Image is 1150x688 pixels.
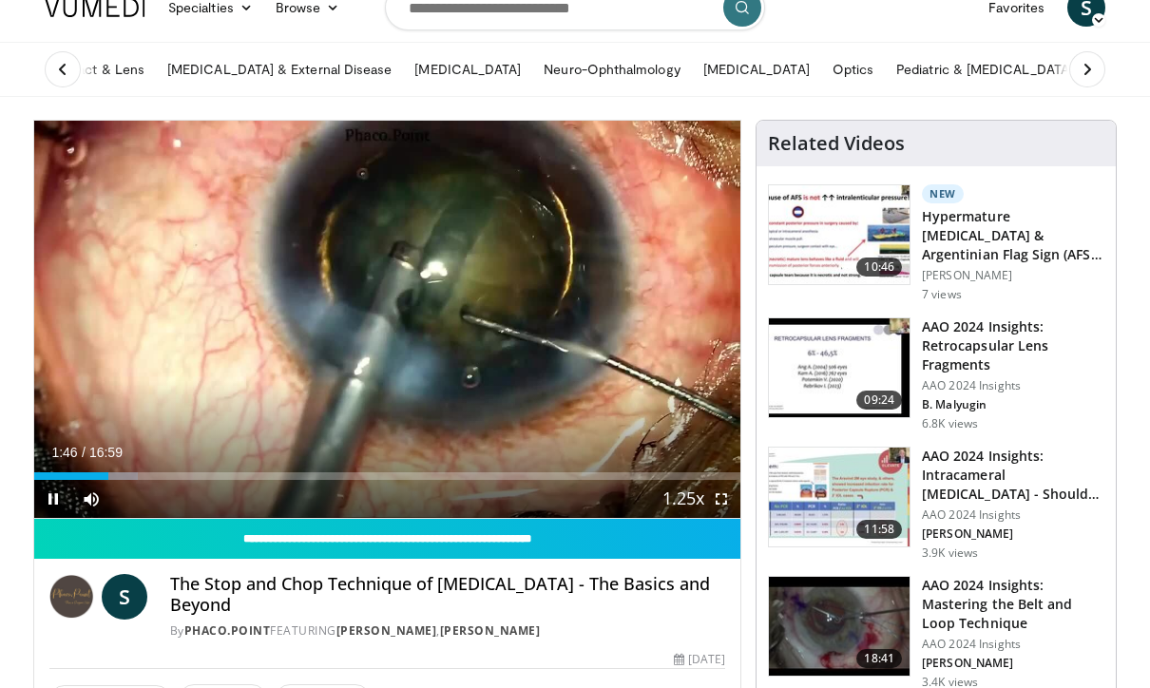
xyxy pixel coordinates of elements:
[769,185,910,284] img: 40c8dcf9-ac14-45af-8571-bda4a5b229bd.150x105_q85_crop-smart_upscale.jpg
[922,526,1104,542] p: [PERSON_NAME]
[769,577,910,676] img: 22a3a3a3-03de-4b31-bd81-a17540334f4a.150x105_q85_crop-smart_upscale.jpg
[768,132,905,155] h4: Related Videos
[51,445,77,460] span: 1:46
[692,50,821,88] a: [MEDICAL_DATA]
[922,545,978,561] p: 3.9K views
[440,622,541,639] a: [PERSON_NAME]
[922,207,1104,264] h3: Hypermature [MEDICAL_DATA] & Argentinian Flag Sign (AFS): Reassessing How…
[856,649,902,668] span: 18:41
[922,507,1104,523] p: AAO 2024 Insights
[922,576,1104,633] h3: AAO 2024 Insights: Mastering the Belt and Loop Technique
[34,472,740,480] div: Progress Bar
[856,520,902,539] span: 11:58
[769,318,910,417] img: 01f52a5c-6a53-4eb2-8a1d-dad0d168ea80.150x105_q85_crop-smart_upscale.jpg
[922,317,1104,374] h3: AAO 2024 Insights: Retrocapsular Lens Fragments
[922,637,1104,652] p: AAO 2024 Insights
[184,622,271,639] a: Phaco.Point
[170,574,725,615] h4: The Stop and Chop Technique of [MEDICAL_DATA] - The Basics and Beyond
[170,622,725,640] div: By FEATURING ,
[403,50,532,88] a: [MEDICAL_DATA]
[768,317,1104,431] a: 09:24 AAO 2024 Insights: Retrocapsular Lens Fragments AAO 2024 Insights B. Malyugin 6.8K views
[922,287,962,302] p: 7 views
[702,480,740,518] button: Fullscreen
[49,574,94,620] img: Phaco.Point
[664,480,702,518] button: Playback Rate
[922,397,1104,412] p: B. Malyugin
[769,448,910,546] img: de733f49-b136-4bdc-9e00-4021288efeb7.150x105_q85_crop-smart_upscale.jpg
[885,50,1084,88] a: Pediatric & [MEDICAL_DATA]
[922,447,1104,504] h3: AAO 2024 Insights: Intracameral [MEDICAL_DATA] - Should We Dilute It? …
[768,184,1104,302] a: 10:46 New Hypermature [MEDICAL_DATA] & Argentinian Flag Sign (AFS): Reassessing How… [PERSON_NAME...
[922,378,1104,393] p: AAO 2024 Insights
[82,445,86,460] span: /
[922,656,1104,671] p: [PERSON_NAME]
[768,447,1104,561] a: 11:58 AAO 2024 Insights: Intracameral [MEDICAL_DATA] - Should We Dilute It? … AAO 2024 Insights [...
[674,651,725,668] div: [DATE]
[821,50,885,88] a: Optics
[856,258,902,277] span: 10:46
[34,480,72,518] button: Pause
[922,184,964,203] p: New
[922,416,978,431] p: 6.8K views
[856,391,902,410] span: 09:24
[34,121,740,519] video-js: Video Player
[922,268,1104,283] p: [PERSON_NAME]
[89,445,123,460] span: 16:59
[156,50,403,88] a: [MEDICAL_DATA] & External Disease
[102,574,147,620] a: S
[532,50,691,88] a: Neuro-Ophthalmology
[336,622,437,639] a: [PERSON_NAME]
[72,480,110,518] button: Mute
